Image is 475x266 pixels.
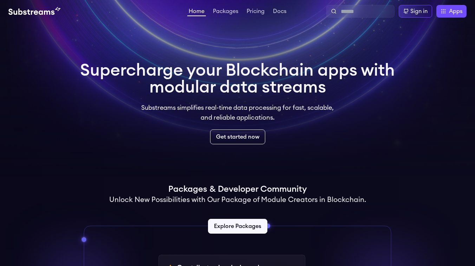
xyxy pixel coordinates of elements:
a: Pricing [245,8,266,15]
a: Sign in [399,5,432,18]
a: Explore Packages [208,219,267,234]
span: Apps [449,7,462,15]
p: Substreams simplifies real-time data processing for fast, scalable, and reliable applications. [136,103,339,122]
h2: Unlock New Possibilities with Our Package of Module Creators in Blockchain. [109,195,366,205]
a: Home [187,8,206,16]
a: Packages [212,8,240,15]
h1: Packages & Developer Community [168,184,307,195]
img: Substream's logo [8,7,60,15]
a: Docs [272,8,288,15]
a: Get started now [210,129,265,144]
div: Sign in [410,7,428,15]
h1: Supercharge your Blockchain apps with modular data streams [80,62,395,96]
